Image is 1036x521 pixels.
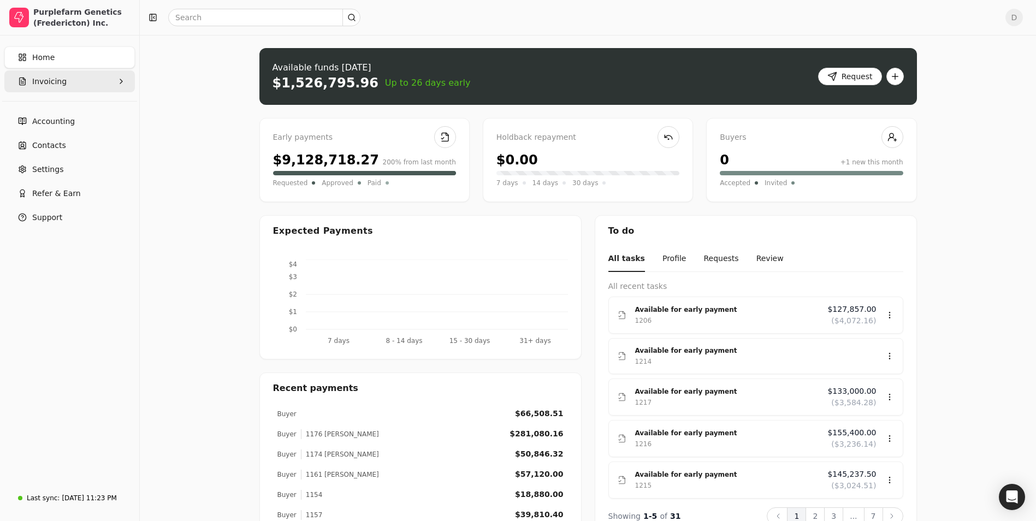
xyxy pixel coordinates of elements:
[635,304,819,315] div: Available for early payment
[386,337,422,345] tspan: 8 - 14 days
[496,150,538,170] div: $0.00
[496,177,518,188] span: 7 days
[288,273,297,281] tspan: $3
[301,470,379,479] div: 1161 [PERSON_NAME]
[670,512,680,520] span: 31
[32,212,62,223] span: Support
[277,449,297,459] div: Buyer
[4,182,135,204] button: Refer & Earn
[277,510,297,520] div: Buyer
[660,512,667,520] span: of
[301,490,323,500] div: 1154
[273,61,471,74] div: Available funds [DATE]
[368,177,381,188] span: Paid
[515,509,564,520] div: $39,810.40
[827,427,876,439] span: $155,400.00
[840,157,903,167] div: +1 new this month
[168,9,360,26] input: Search
[532,177,558,188] span: 14 days
[32,116,75,127] span: Accounting
[273,150,379,170] div: $9,128,718.27
[720,177,750,188] span: Accepted
[608,246,645,272] button: All tasks
[818,68,882,85] button: Request
[32,140,66,151] span: Contacts
[273,132,456,144] div: Early payments
[595,216,916,246] div: To do
[643,512,657,520] span: 1 - 5
[635,315,652,326] div: 1206
[703,246,738,272] button: Requests
[385,76,471,90] span: Up to 26 days early
[277,490,297,500] div: Buyer
[288,260,297,268] tspan: $4
[827,304,876,315] span: $127,857.00
[301,429,379,439] div: 1176 [PERSON_NAME]
[273,74,378,92] div: $1,526,795.96
[831,315,876,327] span: ($4,072.16)
[449,337,490,345] tspan: 15 - 30 days
[32,188,81,199] span: Refer & Earn
[4,158,135,180] a: Settings
[1005,9,1023,26] button: D
[4,488,135,508] a: Last sync:[DATE] 11:23 PM
[383,157,456,167] div: 200% from last month
[519,337,550,345] tspan: 31+ days
[4,110,135,132] a: Accounting
[32,164,63,175] span: Settings
[301,449,379,459] div: 1174 [PERSON_NAME]
[27,493,60,503] div: Last sync:
[288,308,297,316] tspan: $1
[827,469,876,480] span: $145,237.50
[4,70,135,92] button: Invoicing
[572,177,598,188] span: 30 days
[720,132,903,144] div: Buyers
[277,409,297,419] div: Buyer
[510,428,563,440] div: $281,080.16
[635,480,652,491] div: 1215
[756,246,784,272] button: Review
[635,469,819,480] div: Available for early payment
[4,46,135,68] a: Home
[33,7,130,28] div: Purplefarm Genetics (Fredericton) Inc.
[277,429,297,439] div: Buyer
[635,428,819,439] div: Available for early payment
[635,439,652,449] div: 1216
[273,177,308,188] span: Requested
[515,408,564,419] div: $66,508.51
[831,397,876,408] span: ($3,584.28)
[288,325,297,333] tspan: $0
[4,134,135,156] a: Contacts
[635,386,819,397] div: Available for early payment
[827,386,876,397] span: $133,000.00
[608,281,903,292] div: All recent tasks
[831,439,876,450] span: ($3,236.14)
[720,150,729,170] div: 0
[301,510,323,520] div: 1157
[515,469,564,480] div: $57,120.00
[496,132,679,144] div: Holdback repayment
[515,448,564,460] div: $50,846.32
[635,356,652,367] div: 1214
[635,397,652,408] div: 1217
[322,177,353,188] span: Approved
[608,512,641,520] span: Showing
[273,224,373,238] div: Expected Payments
[999,484,1025,510] div: Open Intercom Messenger
[635,345,868,356] div: Available for early payment
[765,177,787,188] span: Invited
[32,52,55,63] span: Home
[277,470,297,479] div: Buyer
[32,76,67,87] span: Invoicing
[288,291,297,298] tspan: $2
[515,489,564,500] div: $18,880.00
[62,493,116,503] div: [DATE] 11:23 PM
[4,206,135,228] button: Support
[260,373,581,404] div: Recent payments
[662,246,686,272] button: Profile
[831,480,876,492] span: ($3,024.51)
[328,337,350,345] tspan: 7 days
